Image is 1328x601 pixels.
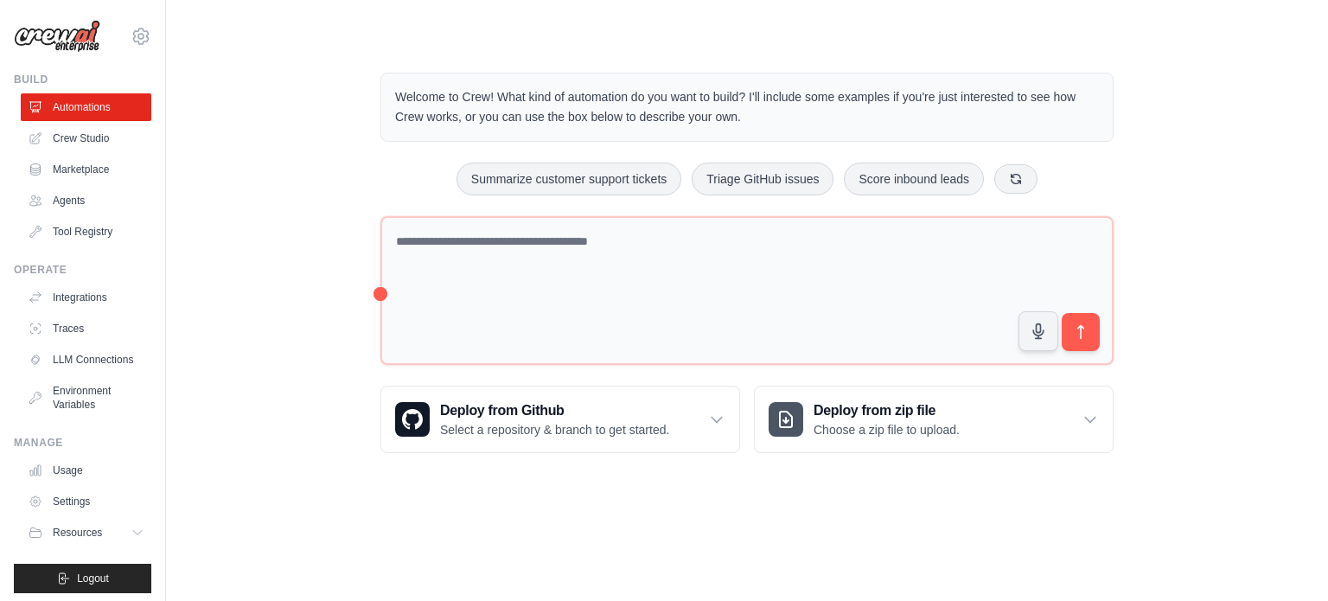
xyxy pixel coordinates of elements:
p: Select a repository & branch to get started. [440,421,669,438]
button: Triage GitHub issues [692,163,833,195]
span: Logout [77,572,109,585]
a: Traces [21,315,151,342]
button: Summarize customer support tickets [456,163,681,195]
a: Integrations [21,284,151,311]
a: Marketplace [21,156,151,183]
div: Build [14,73,151,86]
div: Manage [14,436,151,450]
h3: Deploy from zip file [814,400,960,421]
div: Operate [14,263,151,277]
a: Agents [21,187,151,214]
a: Automations [21,93,151,121]
h3: Deploy from Github [440,400,669,421]
p: Welcome to Crew! What kind of automation do you want to build? I'll include some examples if you'... [395,87,1099,127]
a: Crew Studio [21,125,151,152]
a: Settings [21,488,151,515]
button: Logout [14,564,151,593]
a: Tool Registry [21,218,151,246]
img: Logo [14,20,100,53]
span: Resources [53,526,102,540]
button: Resources [21,519,151,547]
button: Score inbound leads [844,163,984,195]
a: Environment Variables [21,377,151,419]
a: Usage [21,457,151,484]
p: Choose a zip file to upload. [814,421,960,438]
a: LLM Connections [21,346,151,374]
